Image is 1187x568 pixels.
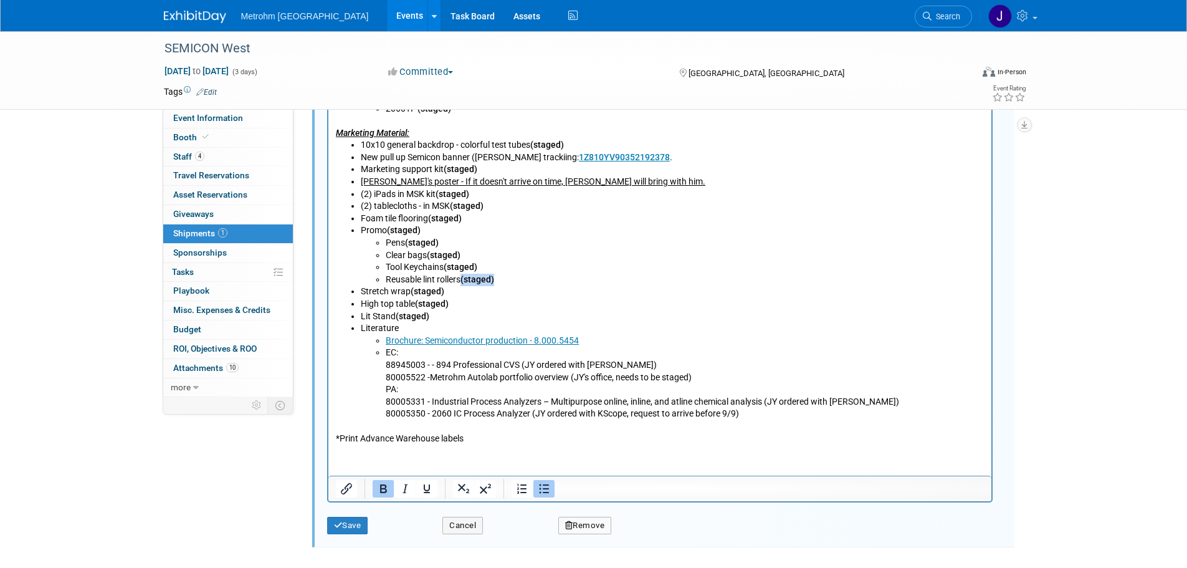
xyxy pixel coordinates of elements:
img: ExhibitDay [164,11,226,23]
span: 10 [226,363,239,372]
span: Booth [173,132,211,142]
a: Budget [163,320,293,339]
button: Committed [384,65,458,79]
a: Misc. Expenses & Credits [163,301,293,320]
span: Giveaways [173,209,214,219]
a: Shipments1 [163,224,293,243]
i: Booth reservation complete [203,133,209,140]
a: Asset Reservations [163,186,293,205]
span: Asset Reservations [173,190,247,200]
span: Budget [173,324,201,334]
a: Event Information [163,109,293,128]
span: Playbook [173,286,209,296]
span: more [171,382,191,392]
div: Event Format [899,65,1027,84]
span: Sponsorships [173,248,227,258]
a: Search [915,6,972,27]
a: Travel Reservations [163,166,293,185]
span: Travel Reservations [173,170,249,180]
a: more [163,378,293,397]
td: Toggle Event Tabs [267,397,293,413]
span: (3 days) [231,68,257,76]
span: 4 [195,152,204,161]
div: In-Person [997,67,1026,77]
span: Shipments [173,228,227,238]
td: Personalize Event Tab Strip [246,397,268,413]
span: Attachments [173,363,239,373]
span: [DATE] [DATE] [164,65,229,77]
span: Search [932,12,960,21]
img: Joanne Yam [988,4,1012,28]
span: Metrohm [GEOGRAPHIC_DATA] [241,11,369,21]
span: ROI, Objectives & ROO [173,344,257,354]
a: Giveaways [163,205,293,224]
span: Event Information [173,113,243,123]
td: Tags [164,85,217,98]
div: Event Rating [992,85,1026,92]
span: Tasks [172,267,194,277]
a: Edit [196,88,217,97]
span: to [191,66,203,76]
a: Tasks [163,263,293,282]
a: Sponsorships [163,244,293,262]
a: Staff4 [163,148,293,166]
span: Staff [173,152,204,161]
span: 1 [218,228,227,238]
a: Playbook [163,282,293,301]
